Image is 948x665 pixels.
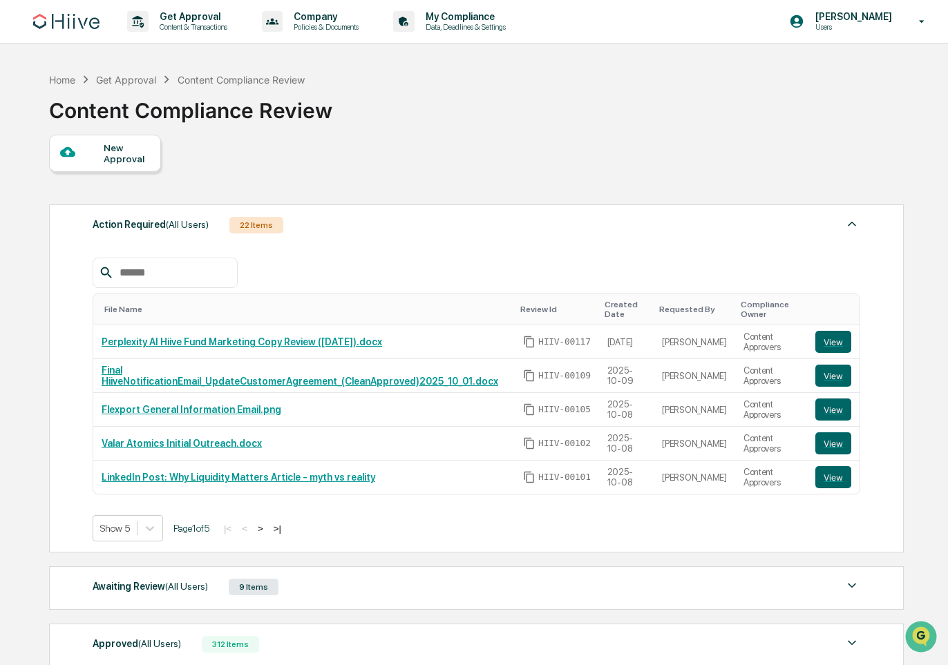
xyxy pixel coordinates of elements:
button: View [815,432,851,454]
img: caret [844,215,860,232]
img: caret [844,635,860,651]
div: 9 Items [229,579,278,595]
div: We're available if you need us! [47,119,175,131]
button: Start new chat [235,110,252,126]
a: Valar Atomics Initial Outreach.docx [102,438,262,449]
p: Data, Deadlines & Settings [415,22,513,32]
div: Awaiting Review [93,577,208,595]
a: Final HiiveNotificationEmail_UpdateCustomerAgreement_(CleanApproved)2025_10_01.docx [102,365,498,387]
p: My Compliance [415,11,513,22]
span: Data Lookup [28,200,87,214]
button: View [815,398,851,421]
a: 🖐️Preclearance [8,168,95,193]
div: Home [49,74,75,86]
div: Action Required [93,215,209,233]
img: caret [844,577,860,594]
p: How can we help? [14,29,252,51]
span: Page 1 of 5 [173,523,209,534]
iframe: Open customer support [904,619,941,657]
div: Content Compliance Review [178,74,305,86]
span: Pylon [138,234,167,244]
td: [PERSON_NAME] [654,427,735,461]
span: Copy Id [523,336,535,348]
div: Toggle SortBy [741,300,802,319]
td: [PERSON_NAME] [654,325,735,359]
td: [DATE] [599,325,654,359]
div: Start new chat [47,106,227,119]
img: logo [33,14,99,29]
span: HIIV-00102 [538,438,591,449]
span: Preclearance [28,174,89,188]
span: Copy Id [523,369,535,382]
div: 🗄️ [100,175,111,186]
span: (All Users) [138,638,181,649]
a: 🗄️Attestations [95,168,177,193]
p: Users [804,22,899,32]
p: Policies & Documents [283,22,366,32]
td: [PERSON_NAME] [654,461,735,494]
button: > [254,523,267,534]
a: 🔎Data Lookup [8,195,93,220]
div: Content Compliance Review [49,87,332,123]
a: Perplexity AI Hiive Fund Marketing Copy Review ([DATE]).docx [102,336,382,347]
a: Powered byPylon [97,233,167,244]
div: 22 Items [229,217,283,233]
td: Content Approvers [735,427,807,461]
td: 2025-10-09 [599,359,654,393]
td: [PERSON_NAME] [654,359,735,393]
td: Content Approvers [735,325,807,359]
div: Toggle SortBy [818,305,854,314]
td: Content Approvers [735,393,807,427]
td: 2025-10-08 [599,461,654,494]
div: Toggle SortBy [104,305,509,314]
span: HIIV-00101 [538,472,591,483]
div: New Approval [104,142,150,164]
span: HIIV-00109 [538,370,591,381]
span: HIIV-00105 [538,404,591,415]
p: Company [283,11,366,22]
td: 2025-10-08 [599,427,654,461]
span: Copy Id [523,403,535,416]
button: View [815,365,851,387]
span: HIIV-00117 [538,336,591,347]
button: >| [269,523,285,534]
td: Content Approvers [735,461,807,494]
div: 🔎 [14,202,25,213]
a: LinkedIn Post: Why Liquidity Matters Article - myth vs reality [102,472,375,483]
span: Copy Id [523,471,535,483]
p: Content & Transactions [149,22,234,32]
span: Attestations [114,174,171,188]
div: Approved [93,635,181,653]
p: [PERSON_NAME] [804,11,899,22]
td: Content Approvers [735,359,807,393]
div: 312 Items [202,636,259,653]
p: Get Approval [149,11,234,22]
span: (All Users) [166,219,209,230]
button: View [815,331,851,353]
div: Toggle SortBy [605,300,648,319]
td: 2025-10-08 [599,393,654,427]
button: < [238,523,252,534]
button: View [815,466,851,488]
td: [PERSON_NAME] [654,393,735,427]
span: Copy Id [523,437,535,450]
span: (All Users) [165,581,208,592]
button: |< [220,523,236,534]
div: Toggle SortBy [520,305,594,314]
a: Flexport General Information Email.png [102,404,281,415]
div: 🖐️ [14,175,25,186]
div: Toggle SortBy [659,305,730,314]
img: 1746055101610-c473b297-6a78-478c-a979-82029cc54cd1 [14,106,39,131]
div: Get Approval [96,74,156,86]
